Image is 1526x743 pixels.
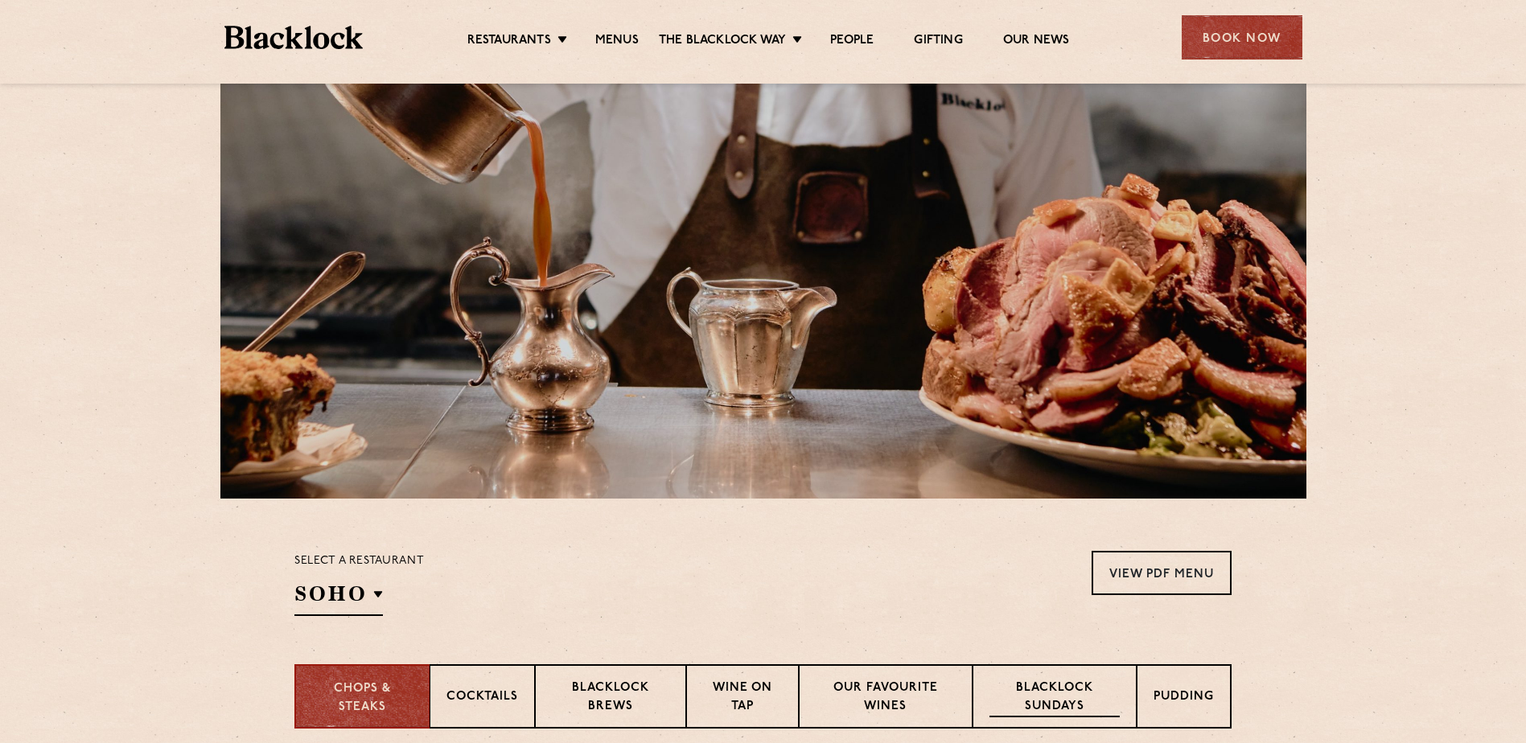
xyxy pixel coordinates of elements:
a: View PDF Menu [1092,551,1232,595]
a: Menus [595,33,639,51]
p: Chops & Steaks [312,680,413,716]
div: Book Now [1182,15,1302,60]
p: Pudding [1154,688,1214,708]
a: Our News [1003,33,1070,51]
p: Blacklock Brews [552,679,669,717]
p: Our favourite wines [816,679,955,717]
p: Blacklock Sundays [989,679,1120,717]
a: People [830,33,874,51]
img: BL_Textured_Logo-footer-cropped.svg [224,26,364,49]
a: The Blacklock Way [659,33,786,51]
h2: SOHO [294,580,383,616]
a: Gifting [914,33,962,51]
p: Select a restaurant [294,551,424,572]
a: Restaurants [467,33,551,51]
p: Cocktails [446,688,518,708]
p: Wine on Tap [703,679,782,717]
